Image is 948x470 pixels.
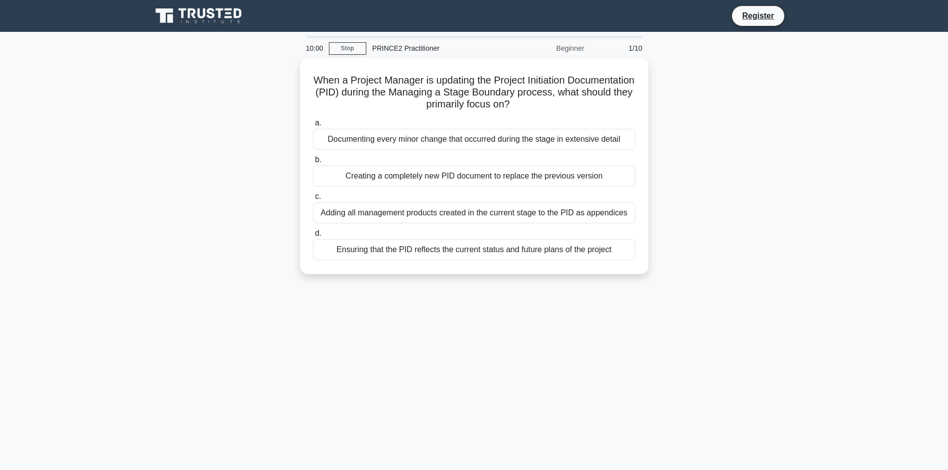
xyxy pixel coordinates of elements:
[315,118,321,127] span: a.
[313,166,635,187] div: Creating a completely new PID document to replace the previous version
[300,38,329,58] div: 10:00
[313,202,635,223] div: Adding all management products created in the current stage to the PID as appendices
[313,239,635,260] div: Ensuring that the PID reflects the current status and future plans of the project
[590,38,648,58] div: 1/10
[503,38,590,58] div: Beginner
[315,192,321,200] span: c.
[313,129,635,150] div: Documenting every minor change that occurred during the stage in extensive detail
[329,42,366,55] a: Stop
[315,155,321,164] span: b.
[736,9,780,22] a: Register
[315,229,321,237] span: d.
[366,38,503,58] div: PRINCE2 Practitioner
[312,74,636,111] h5: When a Project Manager is updating the Project Initiation Documentation (PID) during the Managing...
